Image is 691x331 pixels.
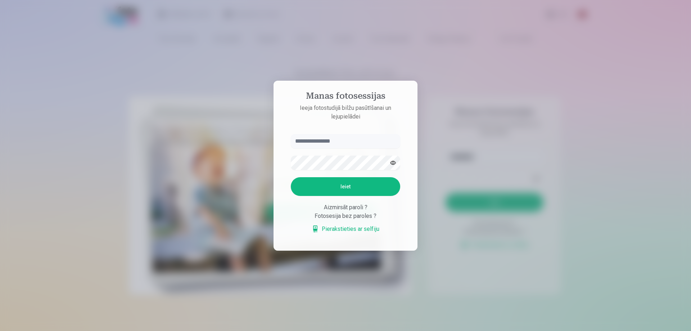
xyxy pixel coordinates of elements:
a: Pierakstieties ar selfiju [312,225,379,233]
h4: Manas fotosessijas [284,91,407,104]
div: Fotosesija bez paroles ? [291,212,400,220]
div: Aizmirsāt paroli ? [291,203,400,212]
p: Ieeja fotostudijā bilžu pasūtīšanai un lejupielādei [284,104,407,121]
button: Ieiet [291,177,400,196]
